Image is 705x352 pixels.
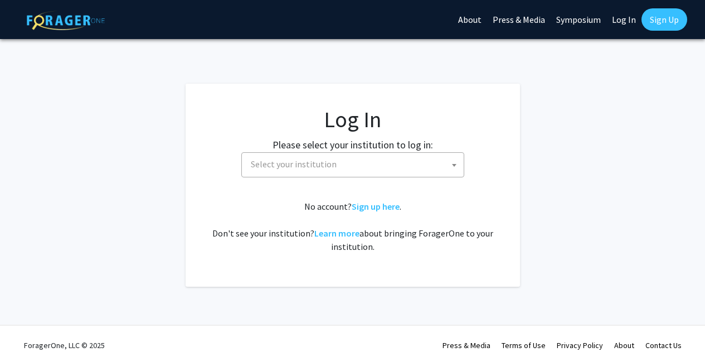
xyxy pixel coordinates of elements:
span: Select your institution [246,153,464,176]
div: No account? . Don't see your institution? about bringing ForagerOne to your institution. [208,200,498,253]
span: Select your institution [241,152,464,177]
a: Terms of Use [502,340,546,350]
a: Contact Us [645,340,682,350]
a: Press & Media [443,340,490,350]
a: About [614,340,634,350]
a: Sign Up [641,8,687,31]
span: Select your institution [251,158,337,170]
a: Privacy Policy [557,340,603,350]
img: ForagerOne Logo [27,11,105,30]
label: Please select your institution to log in: [273,137,433,152]
a: Sign up here [352,201,400,212]
h1: Log In [208,106,498,133]
a: Learn more about bringing ForagerOne to your institution [314,228,359,239]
